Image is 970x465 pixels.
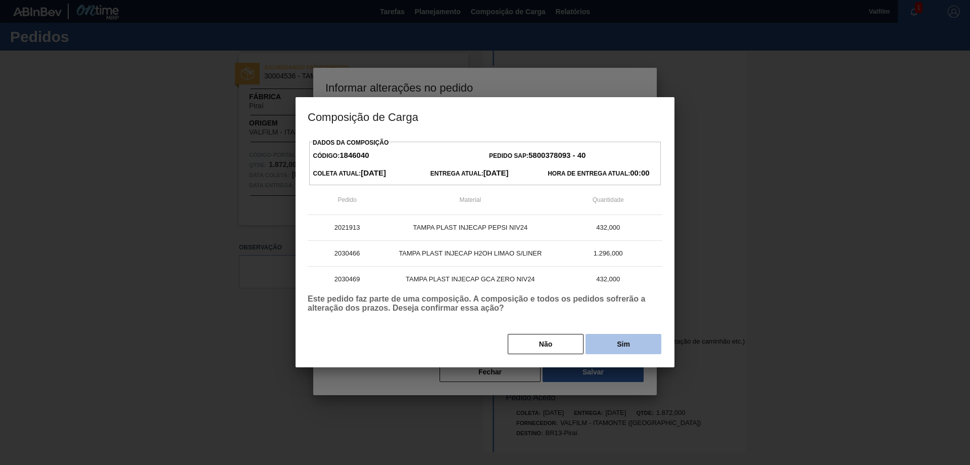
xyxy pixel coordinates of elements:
span: Hora de Entrega Atual: [548,170,649,177]
td: 1.296,000 [554,240,662,266]
strong: 00:00 [630,168,649,177]
button: Não [508,334,584,354]
span: Entrega Atual: [430,170,509,177]
td: TAMPA PLAST INJECAP PEPSI NIV24 [386,215,554,241]
td: TAMPA PLAST INJECAP GCA ZERO NIV24 [386,266,554,292]
p: Este pedido faz parte de uma composição. A composição e todos os pedidos sofrerão a alteração dos... [308,294,662,313]
span: Quantidade [593,196,624,203]
td: 2030466 [308,240,386,266]
td: 2021913 [308,215,386,241]
h3: Composição de Carga [296,97,674,136]
td: TAMPA PLAST INJECAP H2OH LIMAO S/LINER [386,240,554,266]
td: 432,000 [554,215,662,241]
strong: [DATE] [361,168,386,177]
strong: [DATE] [483,168,509,177]
strong: 5800378093 - 40 [528,151,586,159]
button: Sim [586,334,661,354]
strong: 1846040 [339,151,369,159]
span: Material [460,196,481,203]
span: Código: [313,152,369,159]
span: Pedido [337,196,356,203]
td: 2030469 [308,266,386,292]
td: 432,000 [554,266,662,292]
span: Pedido SAP: [489,152,586,159]
span: Coleta Atual: [313,170,386,177]
label: Dados da Composição [313,139,389,146]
